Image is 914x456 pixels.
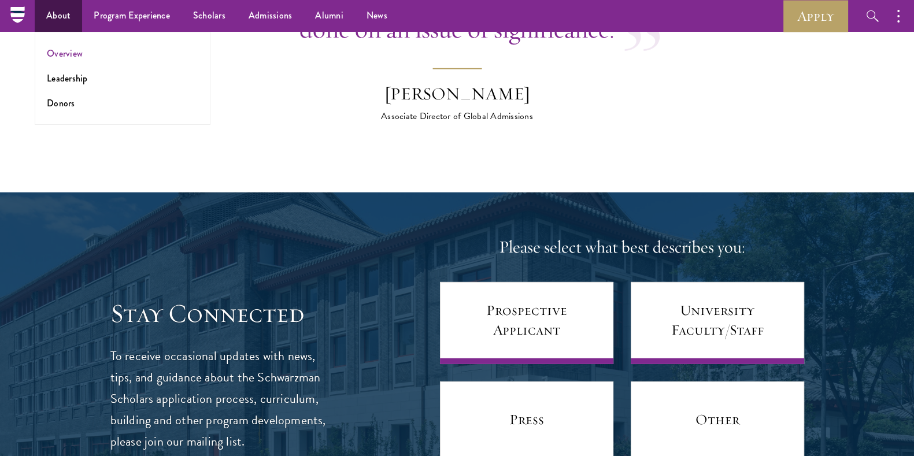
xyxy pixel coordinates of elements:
a: University Faculty/Staff [631,282,804,364]
p: To receive occasional updates with news, tips, and guidance about the Schwarzman Scholars applica... [110,346,327,453]
a: Prospective Applicant [440,282,613,364]
a: Overview [47,47,83,60]
h4: Please select what best describes you: [440,236,804,259]
div: Associate Director of Global Admissions [356,109,558,123]
a: Donors [47,97,75,110]
div: [PERSON_NAME] [356,83,558,106]
h3: Stay Connected [110,298,327,330]
a: Leadership [47,72,88,85]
